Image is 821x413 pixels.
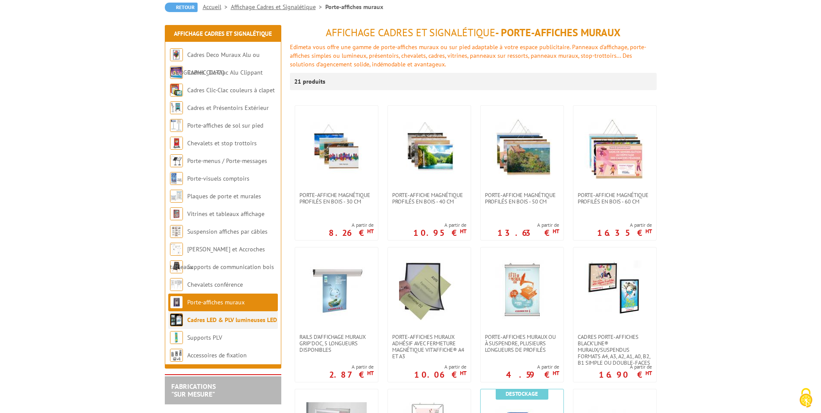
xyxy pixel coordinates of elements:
[485,192,559,205] span: PORTE-AFFICHE MAGNÉTIQUE PROFILÉS EN BOIS - 50 cm
[170,278,183,291] img: Chevalets conférence
[187,228,267,235] a: Suspension affiches par câbles
[388,192,471,205] a: PORTE-AFFICHE MAGNÉTIQUE PROFILÉS EN BOIS - 40 cm
[481,192,563,205] a: PORTE-AFFICHE MAGNÉTIQUE PROFILÉS EN BOIS - 50 cm
[399,260,459,321] img: Porte-affiches muraux adhésif avec fermeture magnétique VIT’AFFICHE® A4 et A3
[573,334,656,366] a: Cadres porte-affiches Black’Line® muraux/suspendus Formats A4, A3, A2, A1, A0, B2, B1 simple ou d...
[585,119,645,179] img: PORTE-AFFICHE MAGNÉTIQUE PROFILÉS EN BOIS - 60 cm
[413,222,466,228] span: A partir de
[553,369,559,377] sup: HT
[187,139,257,147] a: Chevalets et stop trottoirs
[506,390,538,397] b: Destockage
[170,313,183,326] img: Cadres LED & PLV lumineuses LED
[585,260,645,321] img: Cadres porte-affiches Black’Line® muraux/suspendus Formats A4, A3, A2, A1, A0, B2, B1 simple ou d...
[481,334,563,353] a: Porte-affiches muraux ou à suspendre, plusieurs longueurs de profilés
[170,190,183,203] img: Plaques de porte et murales
[187,69,263,76] a: Cadres Clic-Clac Alu Clippant
[506,372,559,377] p: 4.59 €
[460,228,466,235] sup: HT
[497,222,559,228] span: A partir de
[170,207,183,220] img: Vitrines et tableaux affichage
[329,363,374,370] span: A partir de
[392,192,466,205] span: PORTE-AFFICHE MAGNÉTIQUE PROFILÉS EN BOIS - 40 cm
[573,192,656,205] a: PORTE-AFFICHE MAGNÉTIQUE PROFILÉS EN BOIS - 60 cm
[187,351,247,359] a: Accessoires de fixation
[170,349,183,362] img: Accessoires de fixation
[187,122,263,129] a: Porte-affiches de sol sur pied
[597,230,652,235] p: 16.35 €
[187,86,275,94] a: Cadres Clic-Clac couleurs à clapet
[388,334,471,360] a: Porte-affiches muraux adhésif avec fermeture magnétique VIT’AFFICHE® A4 et A3
[170,225,183,238] img: Suspension affiches par câbles
[294,73,327,90] p: 21 produits
[295,334,378,353] a: Rails d'affichage muraux Grip'Doc, 5 longueurs disponibles
[791,384,821,413] button: Cookies (fenêtre modale)
[170,172,183,185] img: Porte-visuels comptoirs
[306,119,367,179] img: PORTE-AFFICHE MAGNÉTIQUE PROFILÉS EN BOIS - 30 cm
[492,260,552,321] img: Porte-affiches muraux ou à suspendre, plusieurs longueurs de profilés
[187,263,274,271] a: Supports de communication bois
[187,157,267,165] a: Porte-menus / Porte-messages
[306,260,367,321] img: Rails d'affichage muraux Grip'Doc, 5 longueurs disponibles
[325,3,383,11] li: Porte-affiches muraux
[170,119,183,132] img: Porte-affiches de sol sur pied
[460,369,466,377] sup: HT
[326,26,495,39] span: Affichage Cadres et Signalétique
[187,104,269,112] a: Cadres et Présentoirs Extérieur
[645,228,652,235] sup: HT
[203,3,231,11] a: Accueil
[295,192,378,205] a: PORTE-AFFICHE MAGNÉTIQUE PROFILÉS EN BOIS - 30 cm
[795,387,817,409] img: Cookies (fenêtre modale)
[174,30,272,38] a: Affichage Cadres et Signalétique
[414,372,466,377] p: 10.06 €
[299,334,374,353] span: Rails d'affichage muraux Grip'Doc, 5 longueurs disponibles
[399,119,459,179] img: PORTE-AFFICHE MAGNÉTIQUE PROFILÉS EN BOIS - 40 cm
[497,230,559,235] p: 13.63 €
[187,210,264,218] a: Vitrines et tableaux affichage
[170,137,183,150] img: Chevalets et stop trottoirs
[367,369,374,377] sup: HT
[170,48,183,61] img: Cadres Deco Muraux Alu ou Bois
[299,192,374,205] span: PORTE-AFFICHE MAGNÉTIQUE PROFILÉS EN BOIS - 30 cm
[392,334,466,360] span: Porte-affiches muraux adhésif avec fermeture magnétique VIT’AFFICHE® A4 et A3
[553,228,559,235] sup: HT
[492,119,552,179] img: PORTE-AFFICHE MAGNÉTIQUE PROFILÉS EN BOIS - 50 cm
[170,245,265,271] a: [PERSON_NAME] et Accroches tableaux
[187,298,245,306] a: Porte-affiches muraux
[187,316,277,324] a: Cadres LED & PLV lumineuses LED
[187,281,243,288] a: Chevalets conférence
[367,228,374,235] sup: HT
[171,382,216,398] a: FABRICATIONS"Sur Mesure"
[506,363,559,370] span: A partir de
[578,192,652,205] span: PORTE-AFFICHE MAGNÉTIQUE PROFILÉS EN BOIS - 60 cm
[170,331,183,344] img: Supports PLV
[231,3,325,11] a: Affichage Cadres et Signalétique
[170,101,183,114] img: Cadres et Présentoirs Extérieur
[187,334,222,341] a: Supports PLV
[578,334,652,366] span: Cadres porte-affiches Black’Line® muraux/suspendus Formats A4, A3, A2, A1, A0, B2, B1 simple ou d...
[290,43,646,68] font: Edimeta vous offre une gamme de porte-affiches muraux ou sur pied adaptable à votre espace public...
[290,27,657,38] h1: - Porte-affiches muraux
[170,296,183,309] img: Porte-affiches muraux
[414,363,466,370] span: A partir de
[329,222,374,228] span: A partir de
[170,154,183,167] img: Porte-menus / Porte-messages
[413,230,466,235] p: 10.95 €
[485,334,559,353] span: Porte-affiches muraux ou à suspendre, plusieurs longueurs de profilés
[329,372,374,377] p: 2.87 €
[597,222,652,228] span: A partir de
[170,51,260,76] a: Cadres Deco Muraux Alu ou [GEOGRAPHIC_DATA]
[329,230,374,235] p: 8.26 €
[187,175,249,182] a: Porte-visuels comptoirs
[599,363,652,370] span: A partir de
[165,3,198,12] a: Retour
[645,369,652,377] sup: HT
[170,84,183,97] img: Cadres Clic-Clac couleurs à clapet
[599,372,652,377] p: 16.90 €
[170,243,183,256] img: Cimaises et Accroches tableaux
[187,192,261,200] a: Plaques de porte et murales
